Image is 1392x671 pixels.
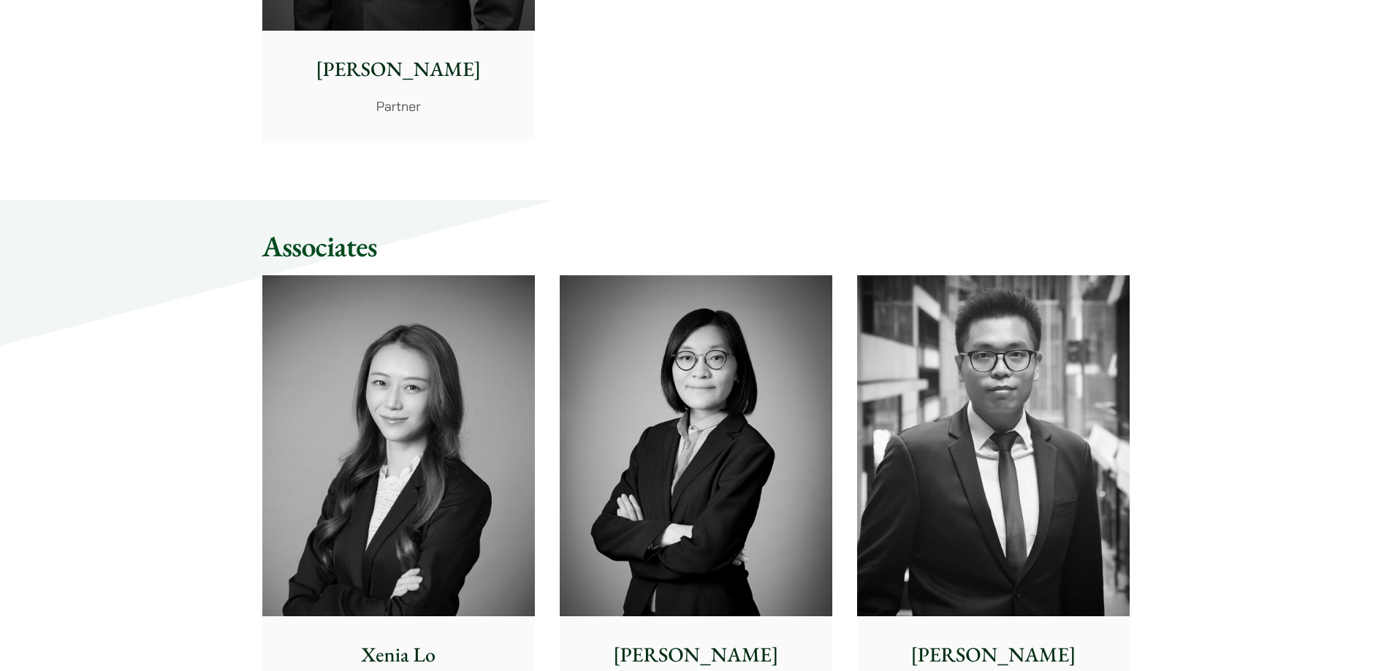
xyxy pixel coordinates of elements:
[274,54,523,85] p: [PERSON_NAME]
[262,229,1130,264] h2: Associates
[274,640,523,670] p: Xenia Lo
[274,96,523,116] p: Partner
[571,640,821,670] p: [PERSON_NAME]
[869,640,1118,670] p: [PERSON_NAME]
